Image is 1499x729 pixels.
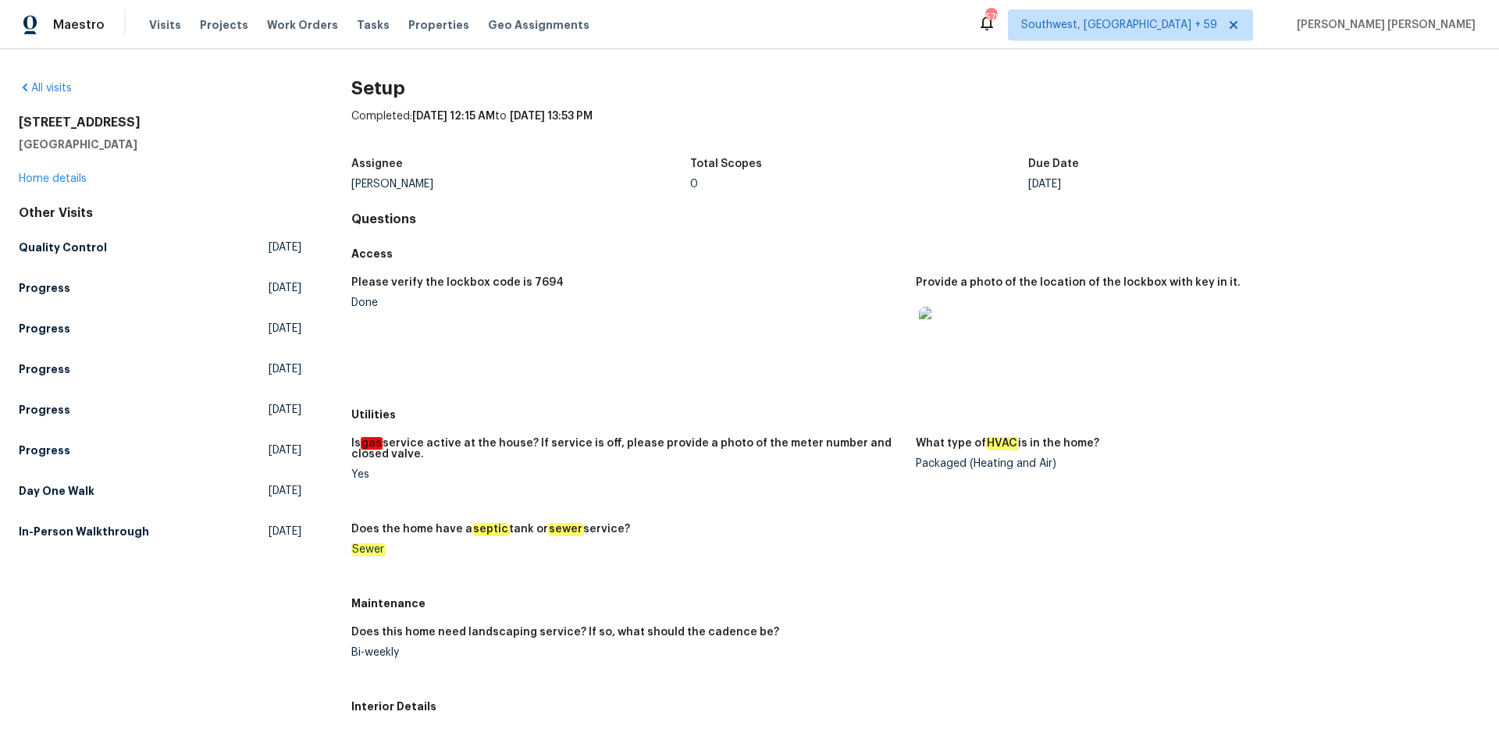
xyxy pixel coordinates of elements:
[361,437,383,450] em: gas
[19,321,70,336] h5: Progress
[19,436,301,464] a: Progress[DATE]
[19,477,301,505] a: Day One Walk[DATE]
[488,17,589,33] span: Geo Assignments
[19,173,87,184] a: Home details
[19,315,301,343] a: Progress[DATE]
[357,20,390,30] span: Tasks
[19,233,301,261] a: Quality Control[DATE]
[269,240,301,255] span: [DATE]
[472,523,509,535] em: septic
[267,17,338,33] span: Work Orders
[149,17,181,33] span: Visits
[1291,17,1476,33] span: [PERSON_NAME] [PERSON_NAME]
[690,158,762,169] h5: Total Scopes
[200,17,248,33] span: Projects
[19,355,301,383] a: Progress[DATE]
[19,274,301,302] a: Progress[DATE]
[351,596,1480,611] h5: Maintenance
[351,80,1480,96] h2: Setup
[53,17,105,33] span: Maestro
[351,469,903,480] div: Yes
[269,280,301,296] span: [DATE]
[19,361,70,377] h5: Progress
[351,108,1480,149] div: Completed: to
[412,111,495,122] span: [DATE] 12:15 AM
[19,517,301,546] a: In-Person Walkthrough[DATE]
[19,83,72,94] a: All visits
[351,524,630,535] h5: Does the home have a tank or service?
[269,524,301,539] span: [DATE]
[1021,17,1217,33] span: Southwest, [GEOGRAPHIC_DATA] + 59
[408,17,469,33] span: Properties
[269,361,301,377] span: [DATE]
[19,240,107,255] h5: Quality Control
[1028,158,1079,169] h5: Due Date
[548,523,583,535] em: sewer
[19,137,301,152] h5: [GEOGRAPHIC_DATA]
[269,402,301,418] span: [DATE]
[269,483,301,499] span: [DATE]
[916,438,1099,449] h5: What type of is in the home?
[1028,179,1367,190] div: [DATE]
[19,115,301,130] h2: [STREET_ADDRESS]
[351,647,903,658] div: Bi-weekly
[916,458,1468,469] div: Packaged (Heating and Air)
[351,543,385,556] em: Sewer
[269,321,301,336] span: [DATE]
[19,205,301,221] div: Other Visits
[986,437,1018,450] em: HVAC
[351,158,403,169] h5: Assignee
[269,443,301,458] span: [DATE]
[19,396,301,424] a: Progress[DATE]
[351,212,1480,227] h4: Questions
[19,280,70,296] h5: Progress
[351,699,1480,714] h5: Interior Details
[19,483,94,499] h5: Day One Walk
[351,246,1480,261] h5: Access
[510,111,593,122] span: [DATE] 13:53 PM
[351,297,903,308] div: Done
[19,443,70,458] h5: Progress
[351,438,903,460] h5: Is service active at the house? If service is off, please provide a photo of the meter number and...
[351,627,779,638] h5: Does this home need landscaping service? If so, what should the cadence be?
[690,179,1029,190] div: 0
[351,407,1480,422] h5: Utilities
[351,179,690,190] div: [PERSON_NAME]
[19,524,149,539] h5: In-Person Walkthrough
[351,277,564,288] h5: Please verify the lockbox code is 7694
[985,9,996,25] div: 579
[19,402,70,418] h5: Progress
[916,277,1241,288] h5: Provide a photo of the location of the lockbox with key in it.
